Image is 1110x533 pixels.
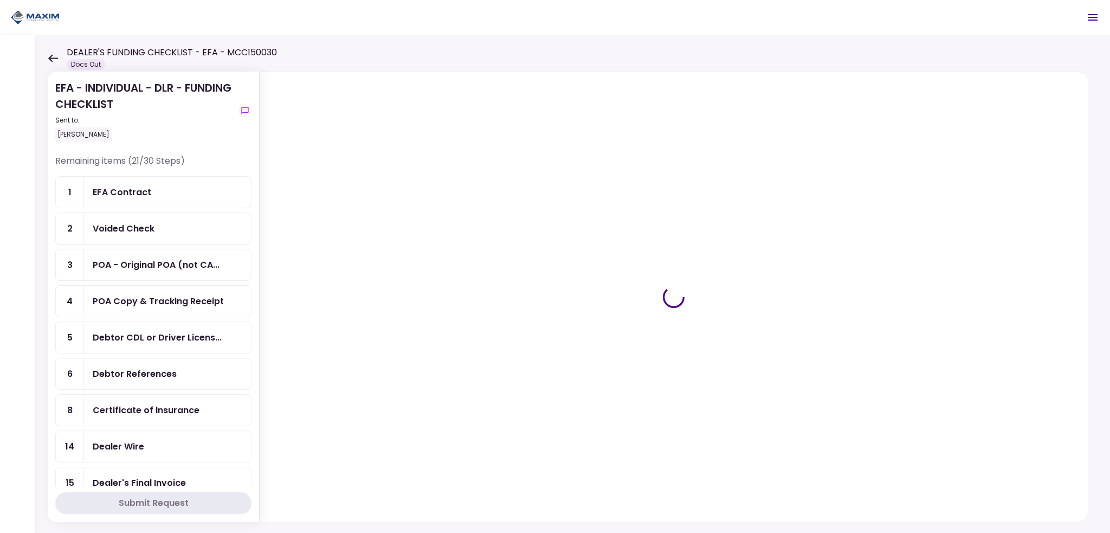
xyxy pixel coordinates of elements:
[119,497,189,510] div: Submit Request
[1080,4,1106,30] button: Open menu
[56,431,84,462] div: 14
[56,286,84,317] div: 4
[55,155,251,176] div: Remaining items (21/30 Steps)
[67,46,277,59] h1: DEALER'S FUNDING CHECKLIST - EFA - MCC150030
[55,213,251,245] a: 2Voided Check
[55,115,234,125] div: Sent to:
[55,492,251,514] button: Submit Request
[93,440,144,453] div: Dealer Wire
[55,176,251,208] a: 1EFA Contract
[93,367,177,381] div: Debtor References
[56,322,84,353] div: 5
[56,213,84,244] div: 2
[93,222,154,235] div: Voided Check
[55,322,251,354] a: 5Debtor CDL or Driver License
[55,127,112,142] div: [PERSON_NAME]
[238,104,251,117] button: show-messages
[93,258,220,272] div: POA - Original POA (not CA or GA)
[11,9,60,25] img: Partner icon
[55,394,251,426] a: 8Certificate of Insurance
[56,249,84,280] div: 3
[55,80,234,142] div: EFA - INDIVIDUAL - DLR - FUNDING CHECKLIST
[56,177,84,208] div: 1
[55,249,251,281] a: 3POA - Original POA (not CA or GA)
[56,358,84,389] div: 6
[55,467,251,499] a: 15Dealer's Final Invoice
[93,403,199,417] div: Certificate of Insurance
[56,467,84,498] div: 15
[93,476,186,490] div: Dealer's Final Invoice
[93,185,151,199] div: EFA Contract
[93,294,224,308] div: POA Copy & Tracking Receipt
[56,395,84,426] div: 8
[55,358,251,390] a: 6Debtor References
[55,431,251,463] a: 14Dealer Wire
[93,331,222,344] div: Debtor CDL or Driver License
[55,285,251,317] a: 4POA Copy & Tracking Receipt
[67,59,105,70] div: Docs Out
